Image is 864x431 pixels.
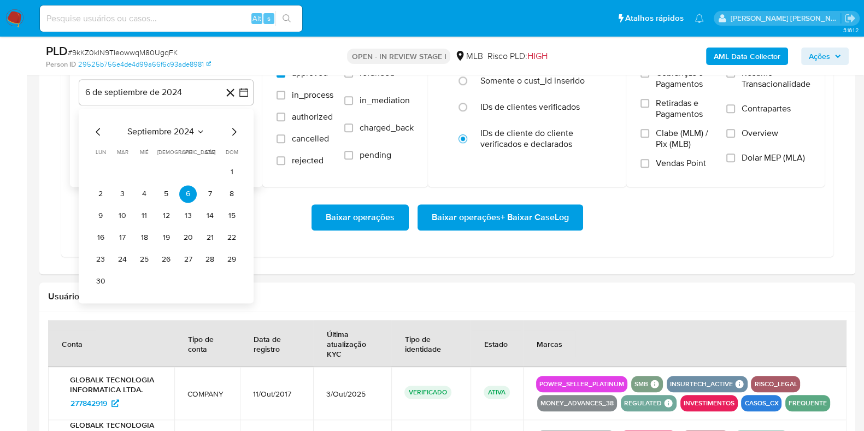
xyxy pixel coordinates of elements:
b: AML Data Collector [714,48,780,65]
input: Pesquise usuários ou casos... [40,11,302,26]
a: Notificações [695,14,704,23]
button: AML Data Collector [706,48,788,65]
button: Ações [801,48,849,65]
p: OPEN - IN REVIEW STAGE I [347,49,450,64]
span: Risco PLD: [487,50,547,62]
b: PLD [46,42,68,60]
a: 29525b756e4de4d99a66f6c93ade8981 [78,60,211,69]
b: Person ID [46,60,76,69]
a: Sair [844,13,856,24]
p: danilo.toledo@mercadolivre.com [731,13,841,23]
span: Alt [252,13,261,23]
button: search-icon [275,11,298,26]
span: # 9kKZ0klN9TleowwqM80UgqFK [68,47,178,58]
span: Atalhos rápidos [625,13,684,24]
div: MLB [455,50,483,62]
span: HIGH [527,50,547,62]
span: s [267,13,271,23]
span: Ações [809,48,830,65]
h2: Usuários Associados [48,291,847,302]
span: 3.161.2 [843,26,859,34]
